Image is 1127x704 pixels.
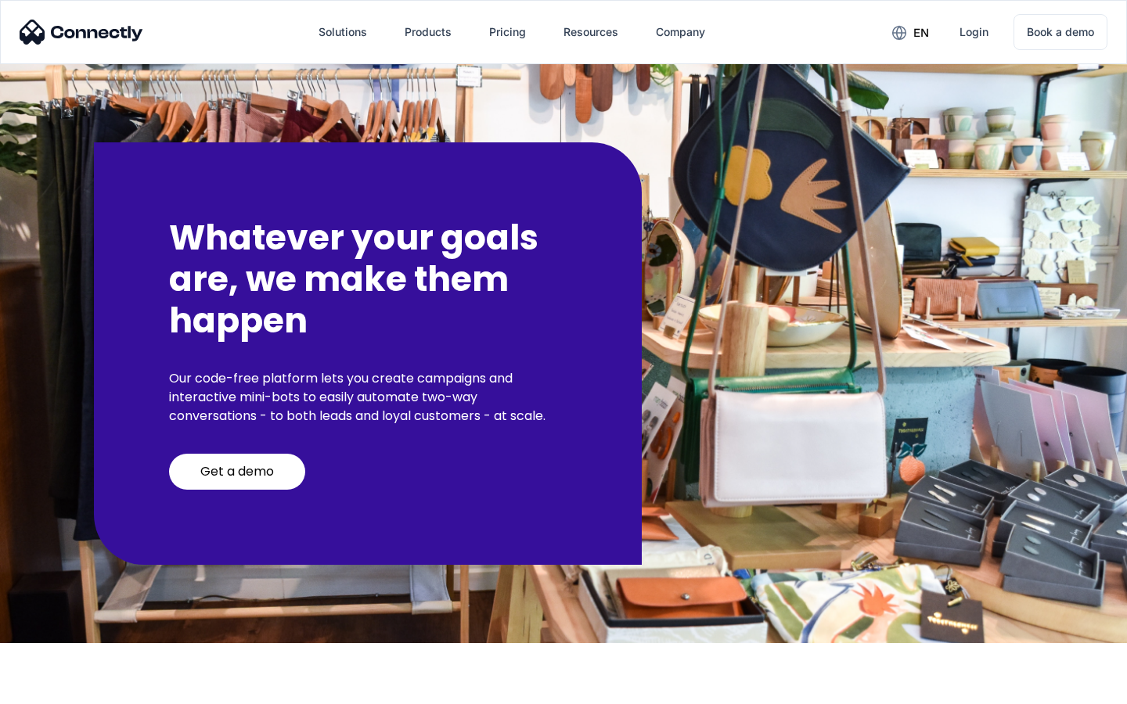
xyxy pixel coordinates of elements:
[477,13,538,51] a: Pricing
[169,217,567,341] h2: Whatever your goals are, we make them happen
[306,13,380,51] div: Solutions
[913,22,929,44] div: en
[656,21,705,43] div: Company
[880,20,941,44] div: en
[489,21,526,43] div: Pricing
[563,21,618,43] div: Resources
[20,20,143,45] img: Connectly Logo
[1014,14,1107,50] a: Book a demo
[960,21,988,43] div: Login
[551,13,631,51] div: Resources
[200,464,274,480] div: Get a demo
[947,13,1001,51] a: Login
[643,13,718,51] div: Company
[16,677,94,699] aside: Language selected: English
[169,369,567,426] p: Our code-free platform lets you create campaigns and interactive mini-bots to easily automate two...
[31,677,94,699] ul: Language list
[319,21,367,43] div: Solutions
[169,454,305,490] a: Get a demo
[392,13,464,51] div: Products
[405,21,452,43] div: Products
